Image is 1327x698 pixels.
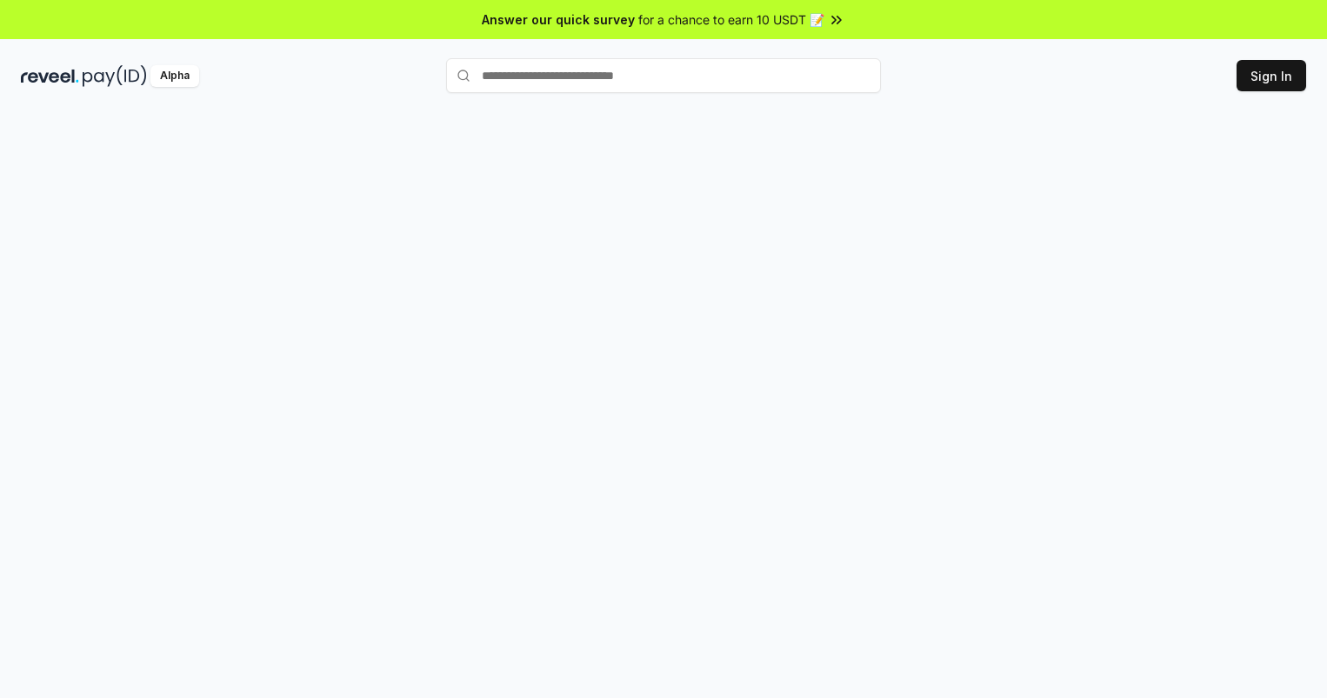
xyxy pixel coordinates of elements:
span: for a chance to earn 10 USDT 📝 [638,10,824,29]
button: Sign In [1237,60,1306,91]
span: Answer our quick survey [482,10,635,29]
img: reveel_dark [21,65,79,87]
div: Alpha [150,65,199,87]
img: pay_id [83,65,147,87]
